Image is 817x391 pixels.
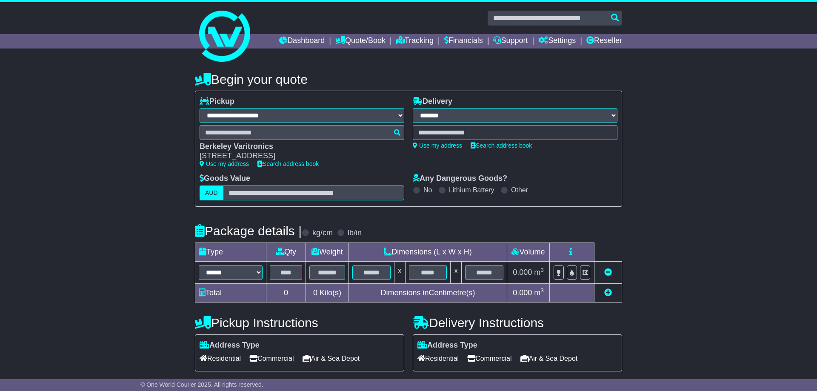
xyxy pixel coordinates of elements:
[451,261,462,283] td: x
[303,352,360,365] span: Air & Sea Depot
[349,283,507,302] td: Dimensions in Centimetre(s)
[279,34,325,49] a: Dashboard
[413,142,462,149] a: Use my address
[335,34,386,49] a: Quote/Book
[534,268,544,277] span: m
[471,142,532,149] a: Search address book
[423,186,432,194] label: No
[195,283,266,302] td: Total
[413,316,622,330] h4: Delivery Instructions
[266,283,306,302] td: 0
[195,72,622,86] h4: Begin your quote
[520,352,578,365] span: Air & Sea Depot
[396,34,434,49] a: Tracking
[511,186,528,194] label: Other
[306,283,349,302] td: Kilo(s)
[306,243,349,261] td: Weight
[348,228,362,238] label: lb/in
[249,352,294,365] span: Commercial
[394,261,405,283] td: x
[200,341,260,350] label: Address Type
[534,288,544,297] span: m
[312,228,333,238] label: kg/cm
[538,34,576,49] a: Settings
[604,288,612,297] a: Add new item
[417,352,459,365] span: Residential
[266,243,306,261] td: Qty
[540,267,544,273] sup: 3
[349,243,507,261] td: Dimensions (L x W x H)
[257,160,319,167] a: Search address book
[195,316,404,330] h4: Pickup Instructions
[586,34,622,49] a: Reseller
[513,288,532,297] span: 0.000
[140,381,263,388] span: © One World Courier 2025. All rights reserved.
[513,268,532,277] span: 0.000
[195,224,302,238] h4: Package details |
[507,243,549,261] td: Volume
[413,97,452,106] label: Delivery
[200,142,396,151] div: Berkeley Varitronics
[200,174,250,183] label: Goods Value
[467,352,511,365] span: Commercial
[200,160,249,167] a: Use my address
[449,186,494,194] label: Lithium Battery
[200,352,241,365] span: Residential
[413,174,507,183] label: Any Dangerous Goods?
[313,288,317,297] span: 0
[200,186,223,200] label: AUD
[417,341,477,350] label: Address Type
[540,287,544,294] sup: 3
[195,243,266,261] td: Type
[200,97,234,106] label: Pickup
[604,268,612,277] a: Remove this item
[444,34,483,49] a: Financials
[493,34,528,49] a: Support
[200,151,396,161] div: [STREET_ADDRESS]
